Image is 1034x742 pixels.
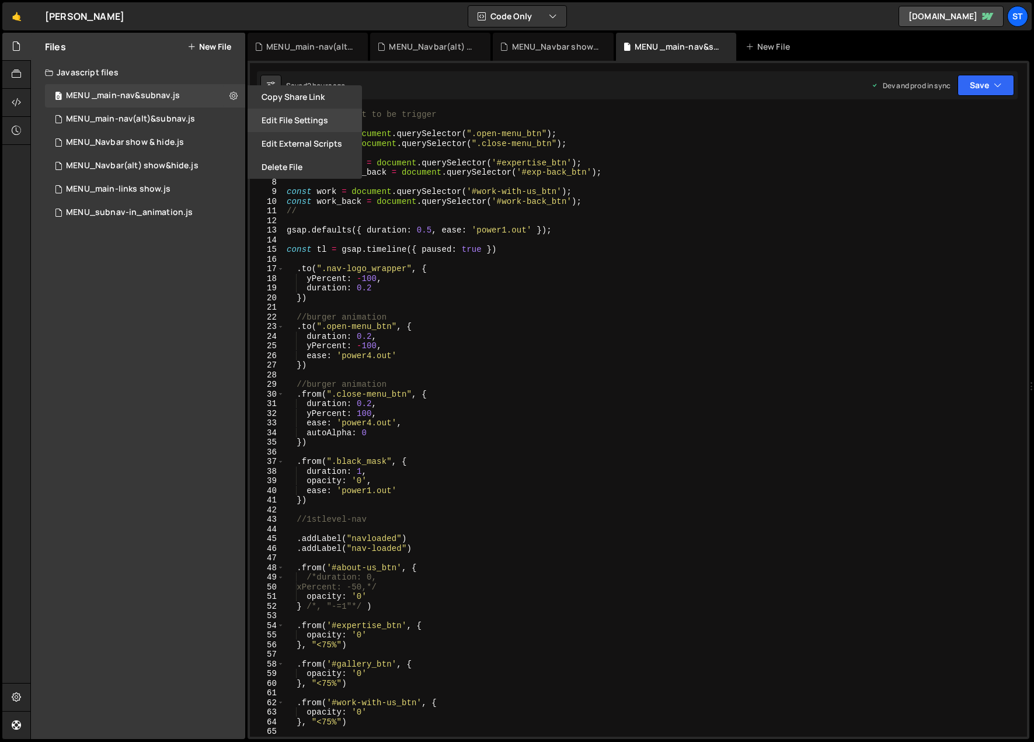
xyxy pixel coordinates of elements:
div: MENU _main-nav&subnav.js [635,41,722,53]
div: MENU_Navbar(alt) show&hide.js [45,154,245,178]
div: Saved [286,81,346,91]
div: 60 [250,679,284,689]
div: 18 [250,274,284,284]
div: 27 [250,360,284,370]
button: Copy share link [248,85,362,109]
div: 39 [250,476,284,486]
div: 65 [250,727,284,737]
div: MENU_main-links show.js [66,184,170,195]
div: 10 [250,197,284,207]
div: MENU_main-nav(alt)&subnav.js [45,108,245,131]
div: 12 [250,216,284,226]
div: 58 [250,660,284,670]
div: 35 [250,438,284,448]
div: MENU_Navbar show & hide.js [45,131,245,154]
div: Javascript files [31,61,245,84]
div: MENU _main-nav&subnav.js [66,91,180,101]
div: 30 [250,390,284,400]
div: MENU_main-nav(alt)&subnav.js [266,41,354,53]
span: 0 [55,92,62,102]
div: 31 [250,399,284,409]
div: 32 [250,409,284,419]
div: 37 [250,457,284,467]
div: 13 [250,226,284,235]
div: 47 [250,553,284,563]
div: 54 [250,621,284,631]
div: 63 [250,708,284,717]
div: 57 [250,650,284,660]
button: Delete File [248,155,362,179]
div: MENU_Navbar show & hide.js [66,137,184,148]
button: Code Only [468,6,566,27]
div: 20 [250,293,284,303]
div: 44 [250,525,284,535]
div: 33 [250,418,284,428]
div: 22 [250,313,284,323]
button: Edit File Settings [248,109,362,132]
div: 29 [250,380,284,390]
div: MENU_Navbar(alt) show&hide.js [66,161,199,171]
div: 49 [250,573,284,582]
button: Save [958,75,1014,96]
div: 45 [250,534,284,544]
div: 56 [250,640,284,650]
div: 14 [250,235,284,245]
div: 23 [250,322,284,332]
div: [PERSON_NAME] [45,9,124,23]
div: 48 [250,563,284,573]
div: 41 [250,495,284,505]
div: 24 [250,332,284,342]
div: 16 [250,255,284,265]
h2: Files [45,40,66,53]
div: 16445/44754.js [45,201,245,224]
div: 25 [250,341,284,351]
div: 59 [250,669,284,679]
div: MENU_main-nav(alt)&subnav.js [66,114,195,124]
div: MENU_Navbar show & hide.js [512,41,600,53]
a: [DOMAIN_NAME] [899,6,1004,27]
div: 19 [250,283,284,293]
div: 8 [250,178,284,188]
div: 38 [250,467,284,477]
a: St [1007,6,1028,27]
div: 36 [250,448,284,457]
div: 21 [250,303,284,313]
div: 52 [250,602,284,612]
a: 🤙 [2,2,31,30]
div: 64 [250,717,284,727]
button: New File [187,42,231,51]
div: 11 [250,206,284,216]
div: 42 [250,505,284,515]
div: 2 hours ago [307,81,346,91]
div: 40 [250,486,284,496]
div: 26 [250,351,284,361]
div: 28 [250,370,284,380]
div: 53 [250,611,284,621]
div: 61 [250,688,284,698]
div: 17 [250,264,284,274]
div: MENU_subnav-in_animation.js [66,207,193,218]
div: New File [746,41,795,53]
div: MENU_Navbar(alt) show&hide.js [389,41,476,53]
div: 50 [250,582,284,592]
div: 43 [250,515,284,525]
div: 62 [250,698,284,708]
div: 9 [250,187,284,197]
div: 55 [250,630,284,640]
button: Edit External Scripts [248,132,362,155]
div: MENU _main-nav&subnav.js [45,84,245,108]
div: 51 [250,592,284,602]
div: 15 [250,245,284,255]
div: Dev and prod in sync [871,81,951,91]
div: 34 [250,428,284,438]
div: 46 [250,544,284,554]
div: 16445/44745.js [45,178,245,201]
